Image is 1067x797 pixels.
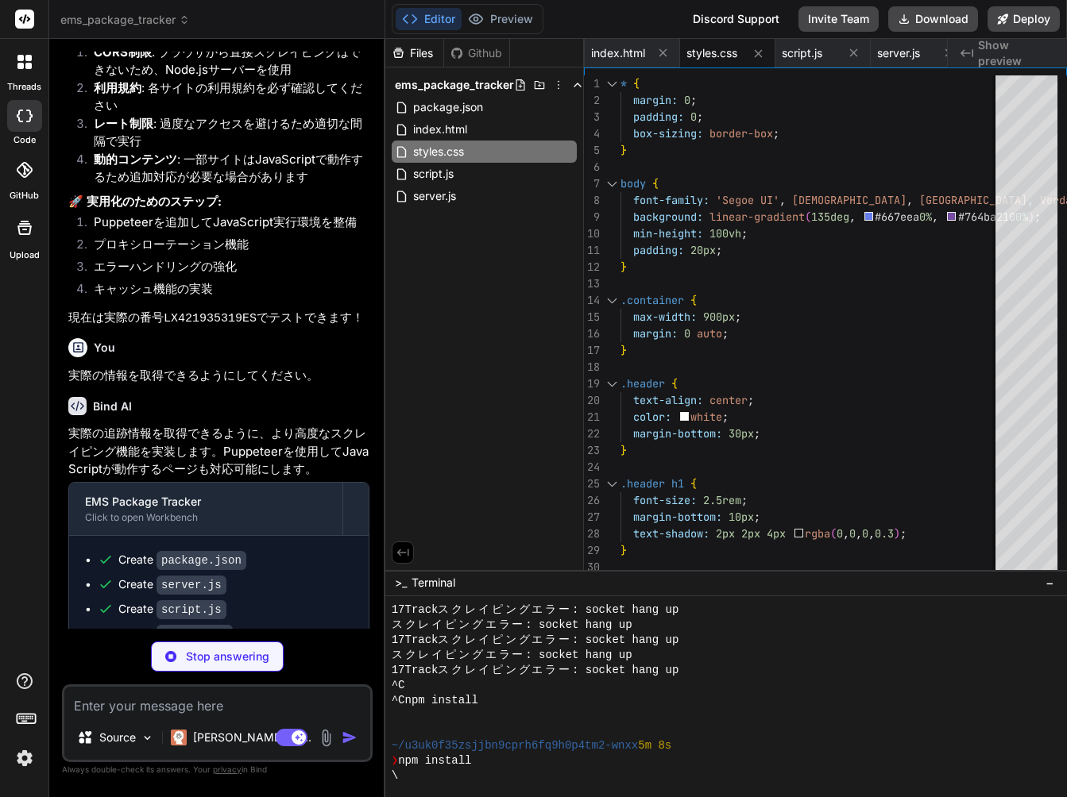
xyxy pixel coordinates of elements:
[690,293,697,307] span: {
[171,730,187,745] img: Claude 4 Sonnet
[81,44,369,79] li: : ブラウザから直接スクレイピングはできないため、Node.jsサーバーを使用
[697,110,703,124] span: ;
[868,526,875,541] span: ,
[932,210,938,224] span: ,
[60,12,190,28] span: ems_package_tracker
[157,625,233,644] code: index.html
[85,511,327,524] div: Click to open Workbench
[81,214,369,236] li: Puppeteerを追加してJavaScript実行環境を整備
[894,526,900,541] span: )
[722,326,729,341] span: ;
[957,210,1002,224] span: #764ba2
[525,648,632,663] span: : socket hang up
[392,663,439,678] span: 17Track
[601,175,622,192] div: Click to collapse the range.
[10,248,40,262] label: Upload
[798,6,879,32] button: Invite Team
[584,192,600,209] div: 8
[584,225,600,242] div: 10
[438,603,572,618] span: スクレイピングエラー
[620,443,627,457] span: }
[412,575,455,591] span: Terminal
[462,8,539,30] button: Preview
[62,762,373,777] p: Always double-check its answers. Your in Bind
[81,236,369,258] li: プロキシローテーション機能
[157,551,246,570] code: package.json
[729,426,754,441] span: 30px
[584,392,600,409] div: 20
[7,80,41,94] label: threads
[633,493,697,507] span: font-size:
[690,243,716,257] span: 20px
[68,367,369,385] p: 実際の情報を取得できるようにしてください。
[572,603,678,618] span: : socket hang up
[584,109,600,125] div: 3
[584,142,600,159] div: 5
[412,187,458,206] span: server.js
[68,425,369,479] p: 実際の追跡情報を取得できるように、より高度なスクレイピング機能を実装します。Puppeteerを使用してJavaScriptが動作するページも対応可能にします。
[68,194,222,209] strong: 🚀 実用化のためのステップ:
[584,542,600,559] div: 29
[438,663,572,678] span: スクレイピングエラー
[620,376,665,391] span: .header
[412,164,455,183] span: script.js
[709,393,748,407] span: center
[193,730,311,745] p: [PERSON_NAME] 4 S..
[697,326,722,341] span: auto
[620,543,627,557] span: }
[412,98,485,117] span: package.json
[877,45,920,61] span: server.js
[392,678,405,693] span: ^C
[94,80,141,95] strong: 利用規約
[633,243,684,257] span: padding:
[11,745,38,772] img: settings
[584,292,600,309] div: 14
[118,552,246,568] div: Create
[412,142,466,161] span: styles.css
[741,493,748,507] span: ;
[1042,570,1057,595] button: −
[633,93,678,107] span: margin:
[584,175,600,192] div: 7
[686,45,737,61] span: styles.css
[633,410,671,424] span: color:
[14,133,36,147] label: code
[342,730,358,745] img: icon
[584,242,600,259] div: 11
[862,526,868,541] span: 0
[584,92,600,109] div: 2
[99,730,136,745] p: Source
[805,526,830,541] span: rgba
[584,159,600,175] div: 6
[584,309,600,325] div: 15
[81,151,369,187] li: : 一部サイトはJavaScriptで動作するため追加対応が必要な場合があります
[633,110,684,124] span: padding:
[392,603,439,618] span: 17Track
[620,176,646,191] span: body
[584,492,600,509] div: 26
[792,193,907,207] span: [DEMOGRAPHIC_DATA]
[584,526,600,542] div: 28
[690,410,722,424] span: white
[856,526,862,541] span: ,
[849,526,856,541] span: 0
[157,600,226,619] code: script.js
[620,476,665,491] span: .header
[118,626,233,642] div: Create
[164,312,257,325] code: LX421935319ES
[584,125,600,142] div: 4
[584,275,600,292] div: 13
[601,476,622,492] div: Click to collapse the range.
[584,342,600,359] div: 17
[81,79,369,115] li: : 各サイトの利用規約を必ず確認してください
[395,575,407,591] span: >_
[709,226,741,241] span: 100vh
[584,325,600,342] div: 16
[620,293,684,307] span: .container
[81,280,369,302] li: キャッシュ機能の実装
[633,226,703,241] span: min-height:
[716,243,722,257] span: ;
[525,618,632,633] span: : socket hang up
[94,116,153,131] strong: レート制限
[900,526,907,541] span: ;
